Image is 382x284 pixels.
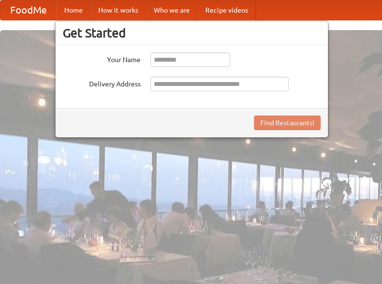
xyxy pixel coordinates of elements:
[254,116,321,130] button: Find Restaurants!
[56,0,91,20] a: Home
[63,26,321,40] h3: Get Started
[91,0,146,20] a: How it works
[198,0,256,20] a: Recipe videos
[0,0,56,20] a: FoodMe
[63,52,141,65] label: Your Name
[146,0,198,20] a: Who we are
[63,77,141,89] label: Delivery Address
